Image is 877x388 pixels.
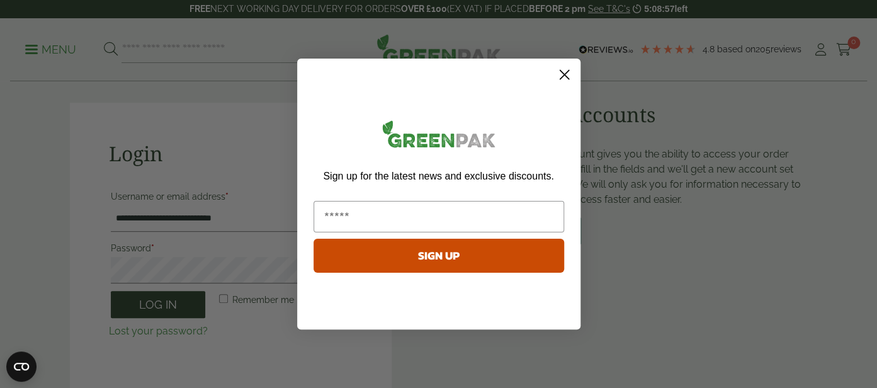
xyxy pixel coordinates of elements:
span: Sign up for the latest news and exclusive discounts. [323,171,553,181]
button: Open CMP widget [6,351,37,382]
input: Email [314,201,564,232]
img: greenpak_logo [314,115,564,157]
button: SIGN UP [314,239,564,273]
button: Close dialog [553,64,575,86]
